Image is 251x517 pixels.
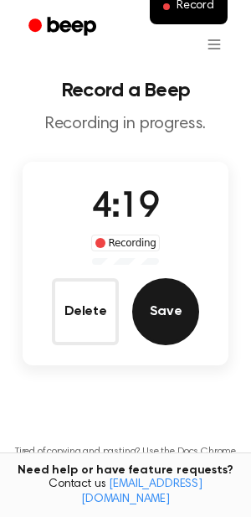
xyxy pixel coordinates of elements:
[52,278,119,345] button: Delete Audio Record
[194,24,234,65] button: Open menu
[13,446,238,483] p: Tired of copying and pasting? Use the Docs Chrome Extension to insert your recordings without cop...
[92,190,159,225] span: 4:19
[91,235,161,251] div: Recording
[17,11,111,44] a: Beep
[10,478,241,507] span: Contact us
[13,80,238,101] h1: Record a Beep
[132,278,199,345] button: Save Audio Record
[13,114,238,135] p: Recording in progress.
[81,478,202,505] a: [EMAIL_ADDRESS][DOMAIN_NAME]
